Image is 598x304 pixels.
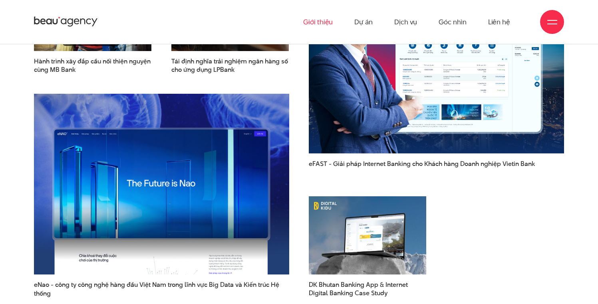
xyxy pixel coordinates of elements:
span: Vietin [503,159,519,168]
span: Doanh [460,159,479,168]
span: cho ứng dụng LPBank [171,65,234,74]
a: DK Bhutan Banking App & InternetDigital Banking Case Study [309,280,426,297]
a: Hành trình xây đắp cầu nối thiện nguyệncùng MB Bank [34,57,151,74]
span: Giải [333,159,345,168]
a: Tái định nghĩa trải nghiệm ngân hàng sốcho ứng dụng LPBank [171,57,289,74]
a: eFAST - Giải pháp Internet Banking cho Khách hàng Doanh nghiệp Vietin Bank [309,160,564,176]
span: eNao - công ty công nghệ hàng đầu Việt Nam trong lĩnh vực Big Data và Kiến trúc Hệ [34,280,289,297]
span: eFAST [309,159,327,168]
span: Khách [424,159,442,168]
span: Internet [363,159,385,168]
span: cùng MB Bank [34,65,75,74]
span: - [329,159,332,168]
span: nghiệp [481,159,501,168]
span: DK Bhutan Banking App & Internet [309,280,426,297]
span: pháp [346,159,362,168]
span: Tái định nghĩa trải nghiệm ngân hàng số [171,57,289,74]
span: Banking [387,159,411,168]
span: Digital Banking Case Study [309,289,387,298]
span: hàng [444,159,459,168]
a: eNao - công ty công nghệ hàng đầu Việt Nam trong lĩnh vực Big Data và Kiến trúc Hệthống [34,280,289,297]
span: thống [34,289,51,298]
span: Bank [521,159,535,168]
span: Hành trình xây đắp cầu nối thiện nguyện [34,57,151,74]
span: cho [412,159,423,168]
